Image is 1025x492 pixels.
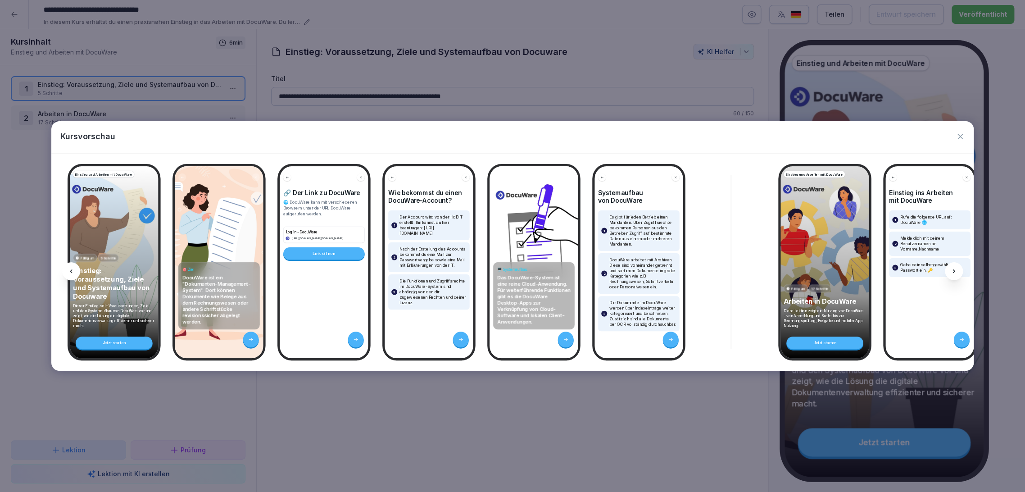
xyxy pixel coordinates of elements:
p: Dieser Einstieg stellt Voraussetzungen, Ziele und den Systemaufbau von DocuWare vor und zeigt, wi... [73,303,155,328]
h4: 🔗 Der Link zu DocuWare [283,189,365,196]
p: Die Funktionen und Zugriffsrechte im DocuWare-System sind abhängig von den dir zugewiesenen Recht... [399,278,467,305]
h4: Wie bekommst du einen DocuWare-Account? [388,189,470,204]
p: Rufe die folgende URL auf: DocuWare 🌐 [900,214,967,225]
p: 2 [894,241,896,246]
p: Einstieg und Arbeiten mit DocuWare [785,172,843,177]
h4: 🖥️ Systemaufbau [497,267,571,272]
p: 🌐 DocuWare kann mit verschiedenen Browsern unter der URL DocuWare aufgerufen werden. [283,199,365,217]
p: 1 [894,217,896,223]
p: 2 [603,271,605,276]
p: Das DocuWare-System ist eine reine Cloud-Anwendung. Für weiterführende Funktionen gibt es die Doc... [497,274,571,325]
p: 2 [393,255,395,260]
p: 1 [603,228,605,233]
p: Gebe dein selbstgewähltes Passwort ein. 🔑 [900,262,967,273]
p: Melde dich mit deinem Benutzernamen an: Vorname.Nachname [900,236,967,252]
p: Einstieg und Arbeiten mit DocuWare [75,172,132,177]
h4: Einstieg ins Arbeiten mit DocuWare [889,189,971,204]
p: Fällig am [791,286,805,291]
p: 3 [603,311,605,316]
p: DocuWare ist ein "Dokumenten-Management-System". Dort können Dokumente wie Belege aus dem Rechnun... [182,274,256,325]
p: 5 Schritte [100,255,116,260]
h4: Systemaufbau von DocuWare [598,189,680,204]
p: Log in - DocuWare [286,229,344,235]
p: Es gibt für jeden Betrieb einen Mandanten. Über Zugriffsrechte bekommen Personen aus den Betriebe... [609,214,676,247]
p: Einstieg: Voraussetzung, Ziele und Systemaufbau von Docuware [73,266,155,301]
div: Jetzt starten [76,337,153,349]
h4: 🎯 Ziel [182,267,256,272]
p: DocuWare arbeitet mit Archiven. Diese sind voneinander getrennt und sortieren Dokumente in grobe ... [609,257,676,290]
p: 17 Schritte [811,286,828,291]
div: Jetzt starten [786,337,863,349]
p: 1 [394,223,395,228]
p: Die Dokumente im DocuWare werden über Indexeinträge weiter kategorisiert und beschrieben. Zusätzl... [609,300,676,327]
p: Nach der Erstellung des Accounts bekommst du eine Mail zur Passwortvergabe sowie eine Mail mit Er... [399,246,467,268]
p: Diese Lektion zeigt die Nutzung von DocuWare – von Anmeldung und Suche bis zur Rechnungsprüfung, ... [784,308,866,328]
p: [URL][DOMAIN_NAME][DOMAIN_NAME] [291,237,344,241]
p: Kursvorschau [60,130,115,142]
p: 3 [393,289,395,295]
p: 3 [894,265,896,270]
div: Link öffnen [283,247,365,260]
p: Der Account wird von der HdB IT erstellt. Ihn kannst du hier beantragen: [URL][DOMAIN_NAME] [399,214,467,236]
img: favicon.ico [286,237,289,240]
p: Fällig am [80,255,95,260]
p: Arbeiten in DocuWare [784,297,866,305]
